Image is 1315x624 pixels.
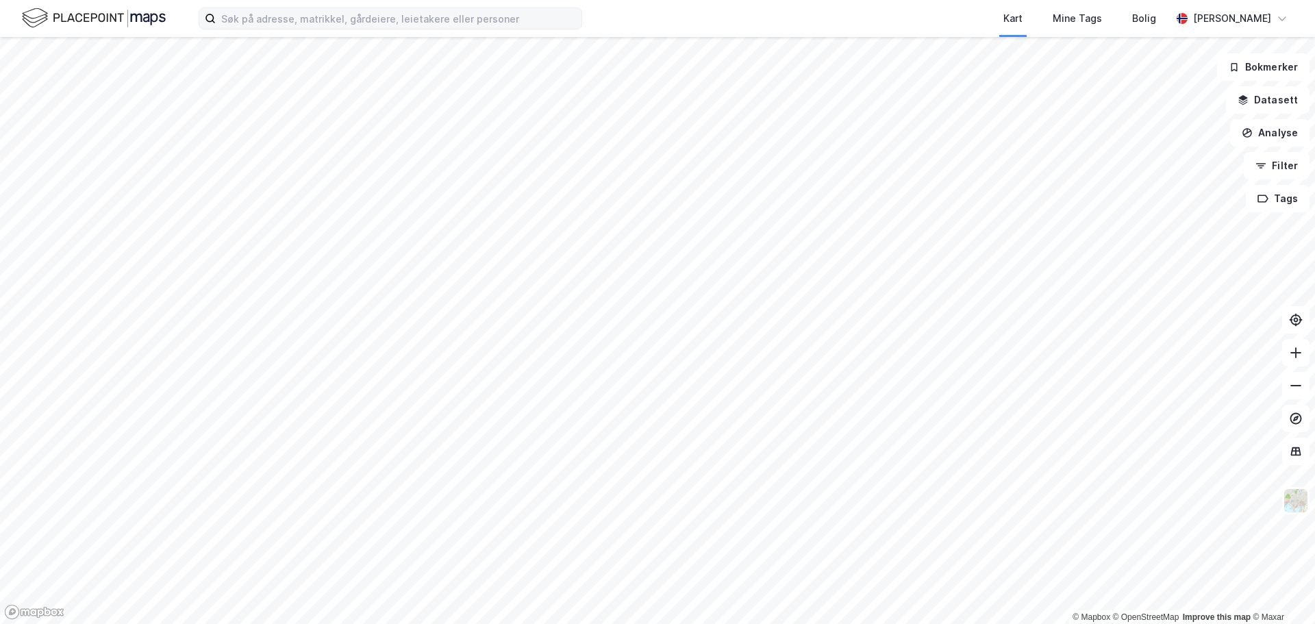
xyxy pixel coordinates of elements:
input: Søk på adresse, matrikkel, gårdeiere, leietakere eller personer [216,8,581,29]
iframe: Chat Widget [1247,558,1315,624]
div: Mine Tags [1053,10,1102,27]
div: Kontrollprogram for chat [1247,558,1315,624]
div: Bolig [1132,10,1156,27]
div: [PERSON_NAME] [1193,10,1271,27]
img: logo.f888ab2527a4732fd821a326f86c7f29.svg [22,6,166,30]
div: Kart [1003,10,1023,27]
